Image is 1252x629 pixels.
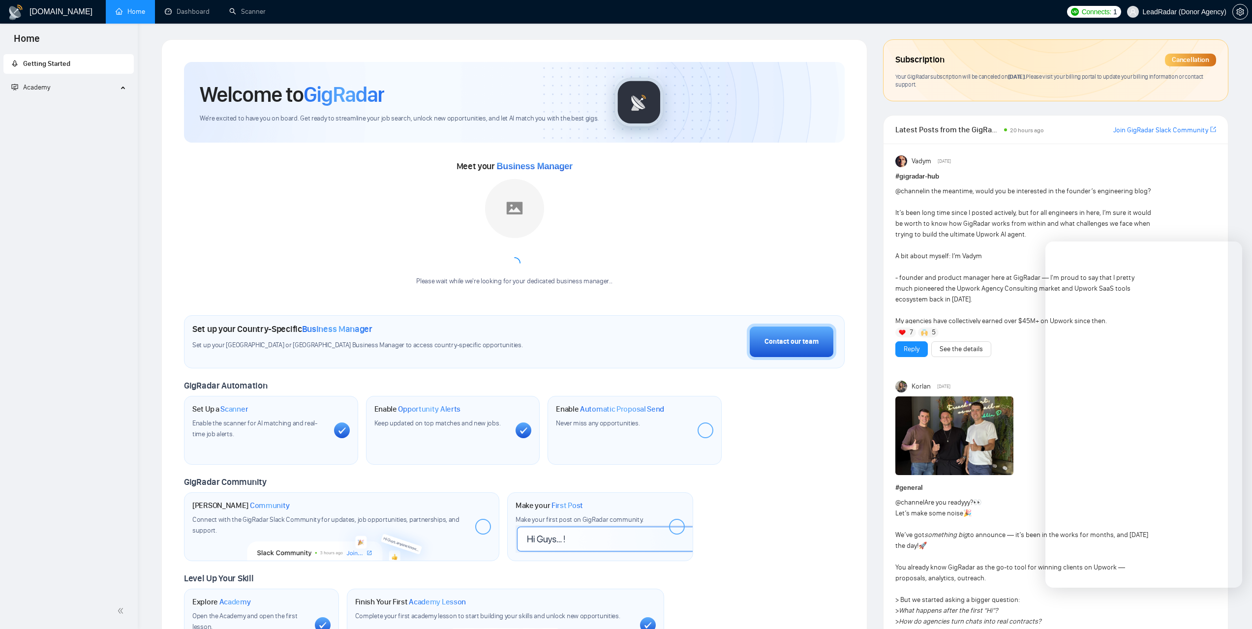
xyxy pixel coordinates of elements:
span: fund-projection-screen [11,84,18,90]
span: Automatic Proposal Send [580,404,664,414]
span: Scanner [220,404,248,414]
h1: Finish Your First [355,597,466,607]
span: We're excited to have you on board. Get ready to streamline your job search, unlock new opportuni... [200,114,599,123]
div: Contact our team [764,336,819,347]
span: user [1130,8,1136,15]
h1: Make your [516,501,583,510]
span: [DATE] [937,382,950,391]
span: GigRadar Automation [184,380,267,391]
button: Reply [895,341,928,357]
span: setting [1233,8,1248,16]
span: 👀 [973,498,981,507]
iframe: Intercom live chat [1045,241,1242,588]
span: GigRadar Community [184,477,267,487]
img: gigradar-logo.png [614,78,664,127]
em: What happens after the first “Hi”? [899,606,998,615]
span: Home [6,31,48,52]
a: export [1210,125,1216,134]
h1: # gigradar-hub [895,171,1216,182]
span: Enable the scanner for AI matching and real-time job alerts. [192,419,317,438]
span: Academy [11,83,50,91]
span: GigRadar [304,81,384,108]
span: First Post [551,501,583,510]
span: [DATE] [938,157,951,166]
span: @channel [895,187,924,195]
button: setting [1232,4,1248,20]
span: 🚀 [918,541,927,550]
button: Contact our team [747,324,836,360]
h1: Explore [192,597,251,607]
span: Subscription [895,52,944,68]
img: ❤️ [899,329,906,336]
h1: Welcome to [200,81,384,108]
div: Cancellation [1165,54,1216,66]
span: [DATE] . [1008,73,1026,80]
h1: # general [895,482,1216,493]
span: Academy Lesson [409,597,466,607]
span: on [1000,73,1026,80]
span: Business Manager [302,324,372,334]
span: Meet your [457,161,573,172]
div: Please wait while we're looking for your dedicated business manager... [410,277,618,286]
span: Latest Posts from the GigRadar Community [895,123,1001,136]
span: 7 [910,328,913,337]
span: Vadym [912,156,931,167]
em: something big [924,531,968,539]
em: How do agencies turn chats into real contracts? [899,617,1041,626]
span: Academy [219,597,251,607]
span: @channel [895,498,924,507]
img: logo [8,4,24,20]
span: Level Up Your Skill [184,573,253,584]
a: See the details [940,344,983,355]
h1: Enable [556,404,664,414]
img: placeholder.png [485,179,544,238]
span: Getting Started [23,60,70,68]
span: Keep updated on top matches and new jobs. [374,419,501,427]
span: Korlan [912,381,931,392]
img: Korlan [895,381,907,392]
h1: Set up your Country-Specific [192,324,372,334]
a: Reply [904,344,919,355]
span: Never miss any opportunities. [556,419,640,427]
span: Academy [23,83,50,91]
button: See the details [931,341,991,357]
span: Your GigRadar subscription will be canceled Please visit your billing portal to update your billi... [895,73,1203,89]
a: homeHome [116,7,145,16]
li: Getting Started [3,54,134,74]
span: loading [509,257,520,269]
span: Make your first post on GigRadar community. [516,515,643,524]
span: double-left [117,606,127,616]
h1: [PERSON_NAME] [192,501,290,510]
span: 1 [1113,6,1117,17]
span: Connect with the GigRadar Slack Community for updates, job opportunities, partnerships, and support. [192,515,459,535]
span: 20 hours ago [1010,127,1044,134]
img: Vadym [895,155,907,167]
img: 🙌 [921,329,928,336]
span: export [1210,125,1216,133]
span: Community [250,501,290,510]
img: upwork-logo.png [1071,8,1079,16]
div: in the meantime, would you be interested in the founder’s engineering blog? It’s been long time s... [895,186,1152,402]
h1: Set Up a [192,404,248,414]
iframe: Intercom live chat [1219,596,1242,619]
span: Complete your first academy lesson to start building your skills and unlock new opportunities. [355,612,620,620]
img: F09K6TKUH8F-1760013141754.jpg [895,396,1013,475]
a: setting [1232,8,1248,16]
a: dashboardDashboard [165,7,210,16]
span: Set up your [GEOGRAPHIC_DATA] or [GEOGRAPHIC_DATA] Business Manager to access country-specific op... [192,341,579,350]
span: Connects: [1082,6,1111,17]
span: Business Manager [497,161,573,171]
h1: Enable [374,404,461,414]
img: slackcommunity-bg.png [247,516,436,561]
span: 🎉 [963,509,972,517]
a: Join GigRadar Slack Community [1113,125,1208,136]
a: searchScanner [229,7,266,16]
span: 5 [932,328,936,337]
span: Opportunity Alerts [398,404,460,414]
span: rocket [11,60,18,67]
